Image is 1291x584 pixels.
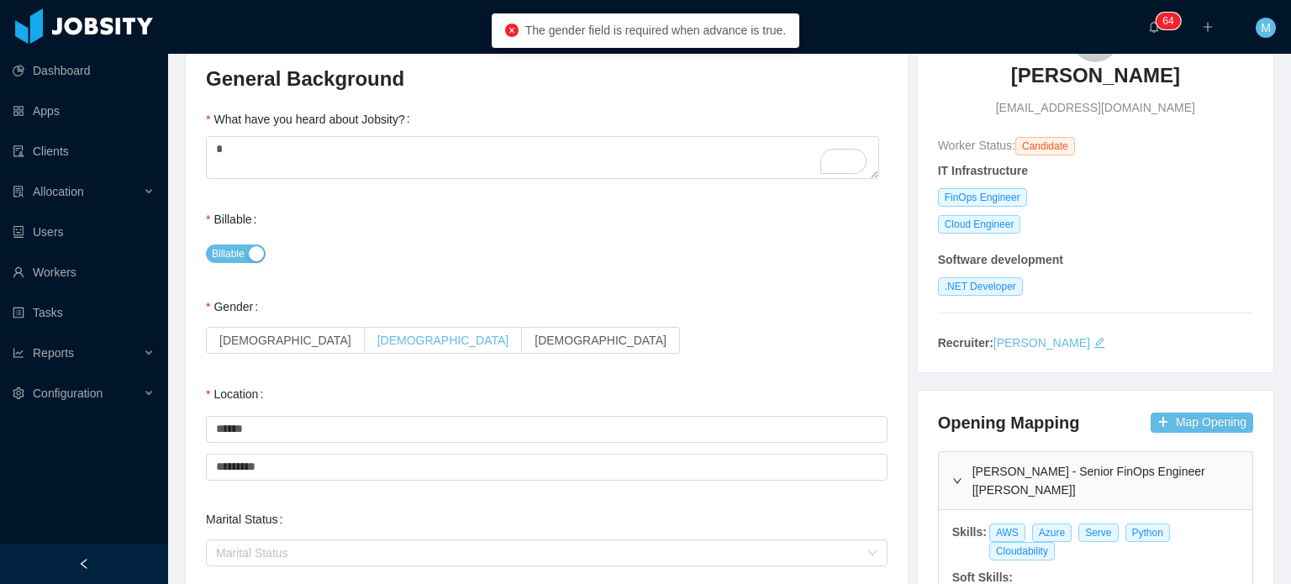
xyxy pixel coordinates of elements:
label: Billable [206,213,263,226]
a: icon: robotUsers [13,215,155,249]
span: [DEMOGRAPHIC_DATA] [219,334,351,347]
span: [DEMOGRAPHIC_DATA] [535,334,667,347]
a: icon: auditClients [13,134,155,168]
span: The gender field is required when advance is true. [525,24,787,37]
p: 4 [1168,13,1174,29]
span: Python [1125,523,1170,542]
strong: IT Infrastructure [938,164,1028,177]
span: Serve [1078,523,1118,542]
span: Billable [212,245,245,262]
a: icon: pie-chartDashboard [13,54,155,87]
span: Worker Status: [938,139,1015,152]
label: Marital Status [206,513,289,526]
h3: [PERSON_NAME] [1011,62,1180,89]
i: icon: line-chart [13,347,24,359]
span: FinOps Engineer [938,188,1027,207]
h4: Opening Mapping [938,411,1080,434]
a: icon: profileTasks [13,296,155,329]
textarea: To enrich screen reader interactions, please activate Accessibility in Grammarly extension settings [206,136,879,180]
span: AWS [989,523,1025,542]
i: icon: setting [13,387,24,399]
a: icon: userWorkers [13,255,155,289]
i: icon: bell [1148,21,1160,33]
strong: Skills: [952,525,987,539]
h3: General Background [206,66,888,92]
button: Billable [206,245,266,263]
strong: Software development [938,253,1063,266]
i: icon: down [867,548,877,560]
span: Candidate [1015,137,1075,155]
span: Cloudability [989,542,1055,560]
strong: Soft Skills: [952,571,1013,584]
span: [EMAIL_ADDRESS][DOMAIN_NAME] [996,99,1195,117]
button: icon: plusMap Opening [1151,413,1253,433]
span: M [1261,18,1271,38]
i: icon: right [952,476,962,486]
label: Location [206,387,270,401]
span: [DEMOGRAPHIC_DATA] [377,334,509,347]
i: icon: solution [13,186,24,197]
a: [PERSON_NAME] [993,336,1090,350]
span: Allocation [33,185,84,198]
a: icon: appstoreApps [13,94,155,128]
label: What have you heard about Jobsity? [206,113,417,126]
strong: Recruiter: [938,336,993,350]
i: icon: edit [1093,337,1105,349]
div: icon: right[PERSON_NAME] - Senior FinOps Engineer [[PERSON_NAME]] [939,452,1252,509]
i: icon: close-circle [505,24,519,37]
span: Reports [33,346,74,360]
span: Cloud Engineer [938,215,1021,234]
p: 6 [1162,13,1168,29]
label: Gender [206,300,265,313]
sup: 64 [1156,13,1180,29]
div: Marital Status [216,545,859,561]
a: [PERSON_NAME] [1011,62,1180,99]
span: .NET Developer [938,277,1023,296]
span: Azure [1032,523,1072,542]
i: icon: plus [1202,21,1214,33]
span: Configuration [33,387,103,400]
